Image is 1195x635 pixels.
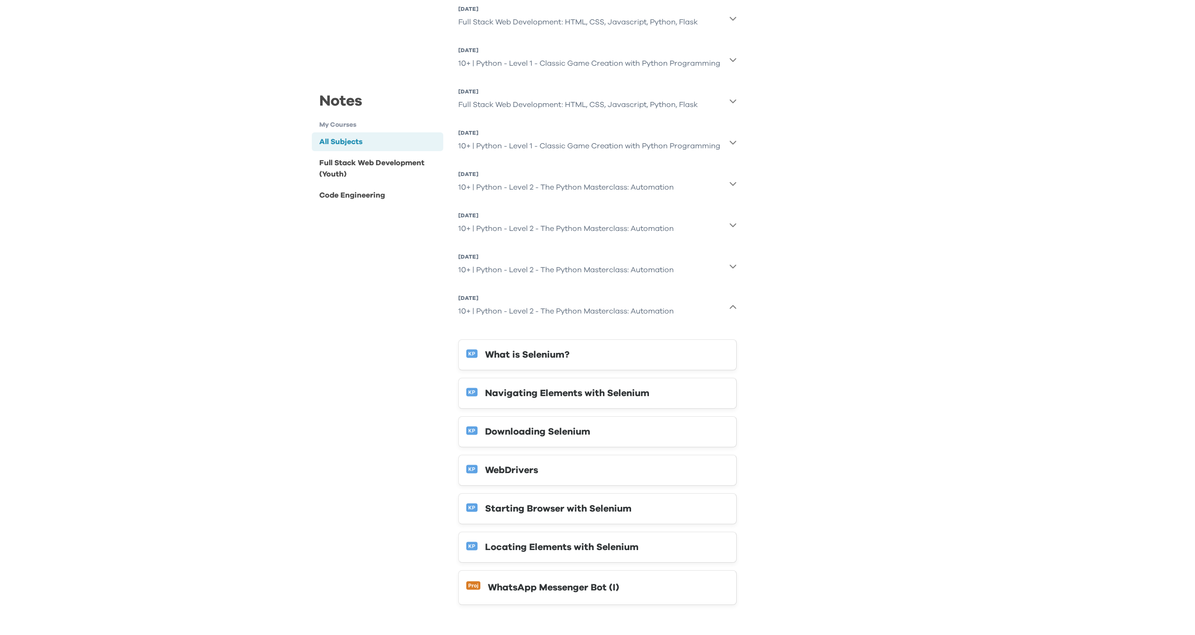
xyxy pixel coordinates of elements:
[458,208,737,242] button: [DATE]10+ | Python - Level 2 - The Python Masterclass: Automation
[485,347,729,362] div: What is Selenium?
[458,5,698,13] div: [DATE]
[458,129,720,137] div: [DATE]
[458,178,674,197] div: 10+ | Python - Level 2 - The Python Masterclass: Automation
[319,157,440,180] div: Full Stack Web Development (Youth)
[458,1,737,35] button: [DATE]Full Stack Web Development: HTML, CSS, Javascript, Python, Flask
[485,386,729,401] div: Navigating Elements with Selenium
[458,212,674,219] div: [DATE]
[458,416,737,447] button: Downloading Selenium
[458,532,737,563] button: Locating Elements with Selenium
[458,167,737,200] button: [DATE]10+ | Python - Level 2 - The Python Masterclass: Automation
[485,424,729,439] div: Downloading Selenium
[458,54,720,73] div: 10+ | Python - Level 1 - Classic Game Creation with Python Programming
[458,249,737,283] button: [DATE]10+ | Python - Level 2 - The Python Masterclass: Automation
[319,136,362,147] div: All Subjects
[485,540,729,555] div: Locating Elements with Selenium
[458,253,674,260] div: [DATE]
[458,43,737,77] button: [DATE]10+ | Python - Level 1 - Classic Game Creation with Python Programming
[458,88,698,95] div: [DATE]
[312,90,444,120] div: Notes
[458,95,698,114] div: Full Stack Web Development: HTML, CSS, Javascript, Python, Flask
[458,219,674,238] div: 10+ | Python - Level 2 - The Python Masterclass: Automation
[458,170,674,178] div: [DATE]
[458,84,737,118] button: [DATE]Full Stack Web Development: HTML, CSS, Javascript, Python, Flask
[485,463,729,478] div: WebDrivers
[458,302,674,321] div: 10+ | Python - Level 2 - The Python Masterclass: Automation
[458,339,737,370] button: What is Selenium?
[458,260,674,279] div: 10+ | Python - Level 2 - The Python Masterclass: Automation
[485,501,729,516] div: Starting Browser with Selenium
[458,137,720,155] div: 10+ | Python - Level 1 - Classic Game Creation with Python Programming
[458,493,737,524] button: Starting Browser with Selenium
[458,378,737,409] button: Navigating Elements with Selenium
[488,580,729,595] div: WhatsApp Messenger Bot (I)
[458,125,737,159] button: [DATE]10+ | Python - Level 1 - Classic Game Creation with Python Programming
[319,189,385,200] div: Code Engineering
[458,46,720,54] div: [DATE]
[458,455,737,486] button: WebDrivers
[458,294,674,302] div: [DATE]
[319,120,444,130] h1: My Courses
[458,291,737,324] button: [DATE]10+ | Python - Level 2 - The Python Masterclass: Automation
[458,13,698,31] div: Full Stack Web Development: HTML, CSS, Javascript, Python, Flask
[458,570,737,605] button: WhatsApp Messenger Bot (I)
